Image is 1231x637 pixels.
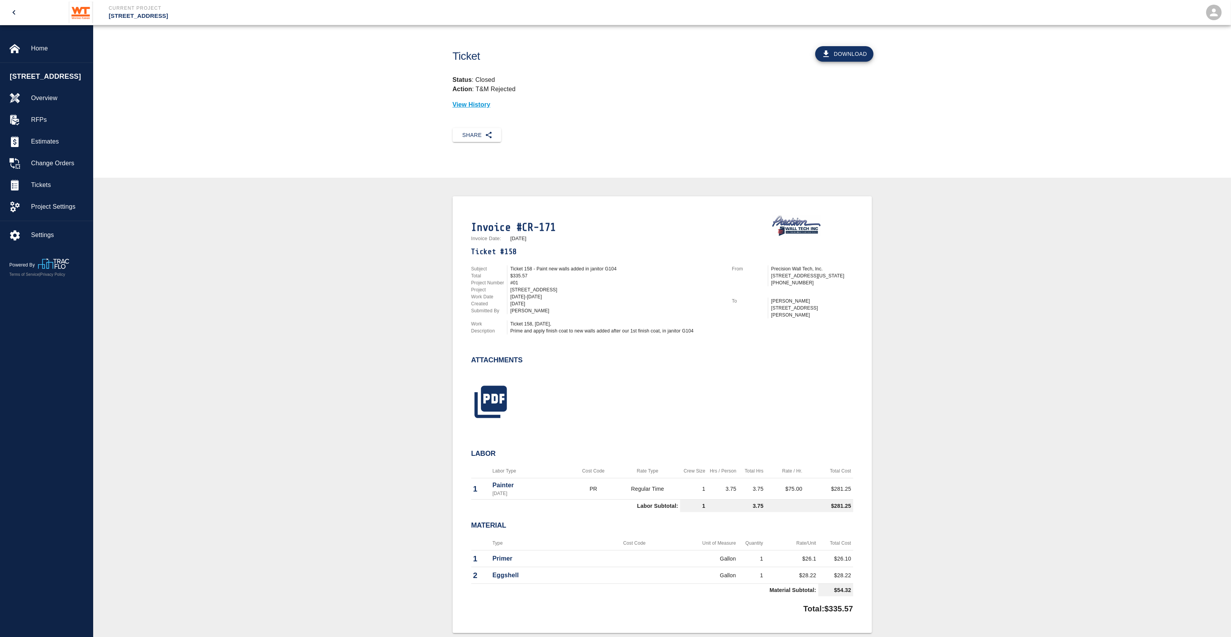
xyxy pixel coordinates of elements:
p: 1 [473,553,489,564]
p: [DATE] [510,236,527,241]
p: Work Date [471,293,507,300]
th: Rate / Hr. [766,464,804,478]
span: Home [31,44,87,53]
td: Gallon [665,567,738,583]
div: [DATE] [510,300,723,307]
p: Project Number [471,279,507,286]
img: Whiting-Turner [69,2,93,23]
p: Powered By [9,261,38,268]
p: Project [471,286,507,293]
span: | [39,272,40,277]
span: Change Orders [31,159,87,168]
p: To [732,298,768,305]
p: [STREET_ADDRESS][PERSON_NAME] [771,305,853,318]
p: Total [471,272,507,279]
button: open drawer [5,3,23,22]
strong: Action [453,86,472,92]
span: Project Settings [31,202,87,211]
span: Tickets [31,180,87,190]
p: Eggshell [493,571,602,580]
p: Precision Wall Tech, Inc. [771,265,853,272]
th: Cost Code [604,536,665,550]
div: #01 [510,279,723,286]
th: Total Cost [818,536,853,550]
p: : Closed [453,75,872,85]
span: Estimates [31,137,87,146]
div: Ticket 158 - Paint new walls added in janitor G104 [510,265,723,272]
th: Crew Size [680,464,707,478]
p: Submitted By [471,307,507,314]
td: 3.75 [707,478,738,500]
td: PR [572,478,615,500]
p: Subject [471,265,507,272]
p: 1 [473,483,489,495]
div: [STREET_ADDRESS] [510,286,723,293]
a: Privacy Policy [40,272,65,277]
h1: Ticket [453,50,694,63]
th: Cost Code [572,464,615,478]
th: Unit of Measure [665,536,738,550]
td: $28.22 [818,567,853,583]
td: 1 [680,500,707,512]
td: $281.25 [766,500,853,512]
div: $335.57 [510,272,723,279]
th: Type [491,536,604,550]
td: Gallon [665,550,738,567]
p: 2 [473,569,489,581]
p: Primer [493,554,602,563]
div: Ticket 158, [DATE], Prime and apply finish coat to new walls added after our 1st finish coat, in ... [510,320,723,334]
td: $75.00 [766,478,804,500]
td: 1 [738,550,765,567]
td: Material Subtotal: [471,583,818,596]
div: [PERSON_NAME] [510,307,723,314]
button: Download [815,46,873,62]
p: [PERSON_NAME] [771,298,853,305]
p: From [732,265,768,272]
span: Settings [31,230,87,240]
img: Precision Wall Tech, Inc. [771,215,822,237]
th: Hrs / Person [707,464,738,478]
p: [PHONE_NUMBER] [771,279,853,286]
h2: Attachments [471,356,523,365]
img: TracFlo [38,258,69,269]
th: Rate Type [615,464,680,478]
p: View History [453,100,872,109]
p: Created [471,300,507,307]
th: Labor Type [491,464,572,478]
td: 1 [680,478,707,500]
p: Total: $335.57 [803,599,853,614]
p: Work Description [471,320,507,334]
th: Rate/Unit [765,536,818,550]
th: Quantity [738,536,765,550]
td: $26.10 [818,550,853,567]
h1: Ticket #158 [471,247,723,256]
p: Painter [493,481,570,490]
td: $281.25 [804,478,853,500]
strong: Status [453,76,472,83]
td: Labor Subtotal: [471,500,680,512]
span: RFPs [31,115,87,125]
iframe: Chat Widget [1192,600,1231,637]
p: Invoice Date: [471,236,507,241]
p: Current Project [109,5,658,12]
a: Terms of Service [9,272,39,277]
p: [STREET_ADDRESS][US_STATE] [771,272,853,279]
h2: Material [471,521,853,530]
td: $26.1 [765,550,818,567]
td: 3.75 [738,478,766,500]
td: 1 [738,567,765,583]
th: Total Hrs [738,464,766,478]
h2: Labor [471,450,853,458]
td: Regular Time [615,478,680,500]
div: [DATE]-[DATE] [510,293,723,300]
p: : T&M Rejected [453,86,516,92]
td: $28.22 [765,567,818,583]
th: Total Cost [804,464,853,478]
span: [STREET_ADDRESS] [10,71,89,82]
button: Share [453,128,501,142]
p: [DATE] [493,490,570,497]
span: Overview [31,93,87,103]
h1: Invoice #CR-171 [471,221,723,234]
p: [STREET_ADDRESS] [109,12,658,21]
